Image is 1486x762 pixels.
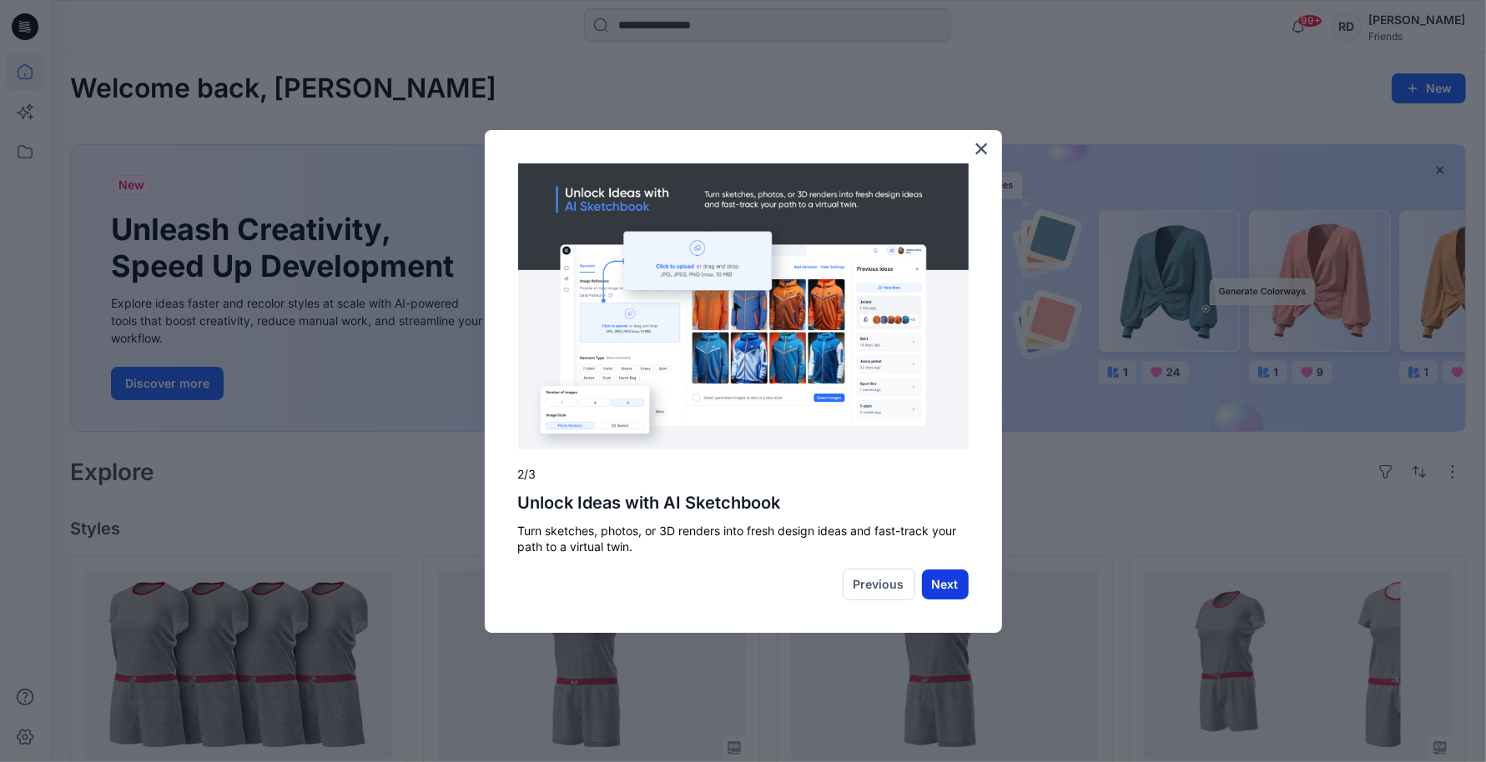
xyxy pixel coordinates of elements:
p: Turn sketches, photos, or 3D renders into fresh design ideas and fast-track your path to a virtua... [518,523,969,555]
button: Next [922,569,969,599]
button: Close [974,135,990,162]
p: 2/3 [518,466,969,483]
h2: Unlock Ideas with AI Sketchbook [518,493,969,513]
button: Previous [843,569,915,600]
